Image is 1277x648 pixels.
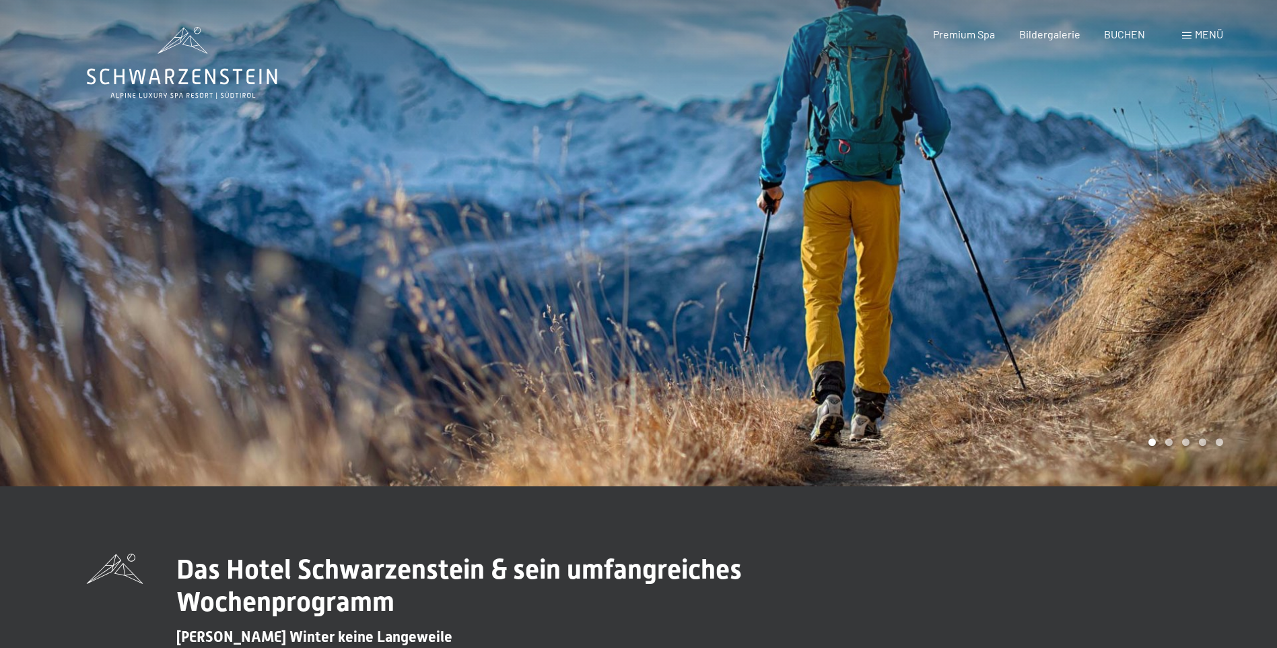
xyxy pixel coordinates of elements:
span: Menü [1195,28,1223,40]
div: Carousel Page 4 [1199,439,1206,446]
div: Carousel Page 5 [1216,439,1223,446]
a: BUCHEN [1104,28,1145,40]
a: Premium Spa [933,28,995,40]
span: [PERSON_NAME] Winter keine Langeweile [176,628,452,645]
div: Carousel Page 3 [1182,439,1189,446]
div: Carousel Page 1 (Current Slide) [1148,439,1156,446]
a: Bildergalerie [1019,28,1080,40]
div: Carousel Pagination [1144,439,1223,446]
span: Das Hotel Schwarzenstein & sein umfangreiches Wochenprogramm [176,554,742,618]
div: Carousel Page 2 [1165,439,1173,446]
